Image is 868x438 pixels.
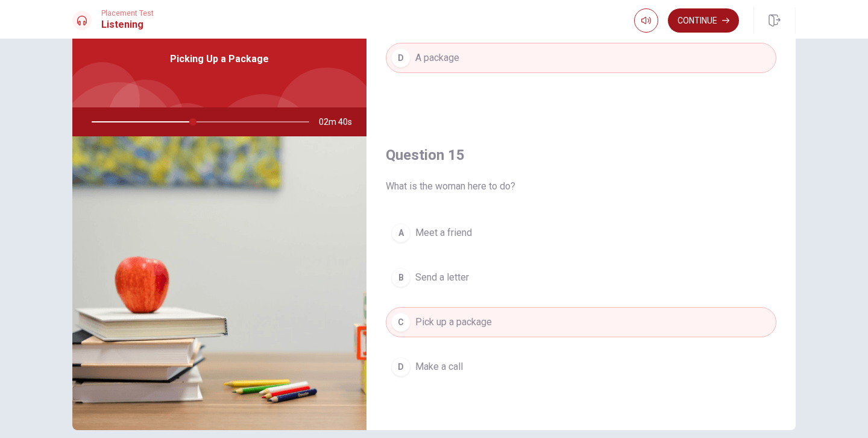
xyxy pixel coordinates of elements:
[415,360,463,374] span: Make a call
[415,226,472,240] span: Meet a friend
[668,8,739,33] button: Continue
[319,107,362,136] span: 02m 40s
[415,51,459,65] span: A package
[386,145,776,165] h4: Question 15
[415,270,469,285] span: Send a letter
[391,223,410,243] div: A
[391,357,410,376] div: D
[386,262,776,293] button: BSend a letter
[415,315,492,329] span: Pick up a package
[72,136,366,430] img: Picking Up a Package
[386,43,776,73] button: DA package
[386,179,776,194] span: What is the woman here to do?
[391,48,410,68] div: D
[170,52,269,66] span: Picking Up a Package
[101,9,154,17] span: Placement Test
[386,307,776,337] button: CPick up a package
[391,268,410,287] div: B
[391,313,410,332] div: C
[386,352,776,382] button: DMake a call
[386,218,776,248] button: AMeet a friend
[101,17,154,32] h1: Listening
